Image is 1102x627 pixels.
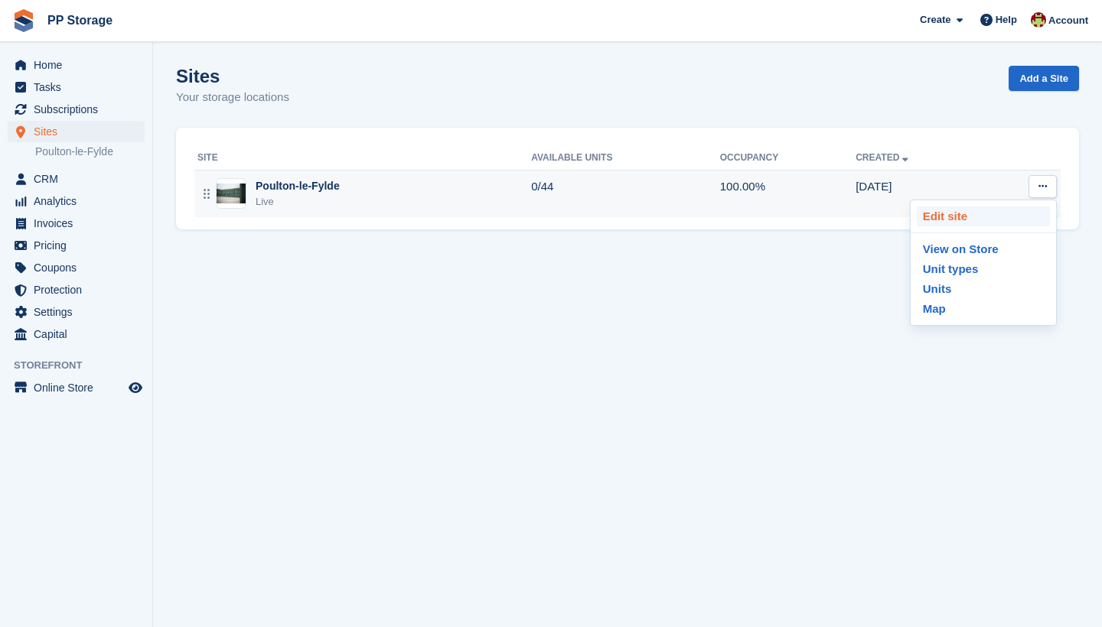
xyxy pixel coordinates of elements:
a: menu [8,190,145,212]
span: Home [34,54,126,76]
span: Tasks [34,76,126,98]
a: PP Storage [41,8,119,33]
a: Map [917,299,1050,319]
a: menu [8,54,145,76]
span: Capital [34,323,126,345]
a: menu [8,99,145,120]
h1: Sites [176,66,289,86]
span: Protection [34,279,126,301]
a: Add a Site [1009,66,1079,91]
span: CRM [34,168,126,190]
span: Online Store [34,377,126,398]
th: Site [194,146,531,171]
a: menu [8,257,145,278]
img: Max Allen [1031,12,1046,28]
span: Help [996,12,1017,28]
a: menu [8,323,145,345]
a: Preview store [126,378,145,397]
a: menu [8,235,145,256]
span: Analytics [34,190,126,212]
a: menu [8,213,145,234]
img: stora-icon-8386f47178a22dfd0bd8f6a31ec36ba5ce8667c1dd55bd0f319d3a0aa187defe.svg [12,9,35,32]
span: Coupons [34,257,126,278]
a: menu [8,168,145,190]
a: menu [8,301,145,323]
a: menu [8,377,145,398]
span: Account [1048,13,1088,28]
div: Poulton-le-Fylde [256,178,340,194]
span: Storefront [14,358,152,373]
div: Live [256,194,340,210]
a: Unit types [917,259,1050,279]
th: Available Units [531,146,720,171]
a: menu [8,121,145,142]
span: Create [920,12,950,28]
span: Subscriptions [34,99,126,120]
a: Poulton-le-Fylde [35,145,145,159]
a: View on Store [917,239,1050,259]
td: [DATE] [856,170,986,217]
a: Units [917,279,1050,299]
td: 100.00% [720,170,856,217]
span: Settings [34,301,126,323]
a: menu [8,279,145,301]
a: Created [856,152,911,163]
img: Image of Poulton-le-Fylde site [217,184,246,203]
span: Pricing [34,235,126,256]
a: menu [8,76,145,98]
span: Invoices [34,213,126,234]
span: Sites [34,121,126,142]
th: Occupancy [720,146,856,171]
td: 0/44 [531,170,720,217]
p: Your storage locations [176,89,289,106]
a: Edit site [917,206,1050,226]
